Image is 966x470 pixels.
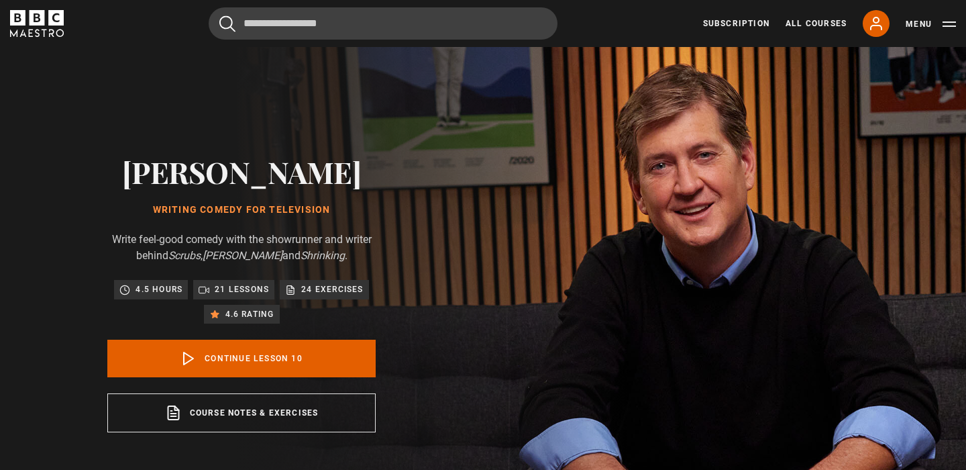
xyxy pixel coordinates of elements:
p: 21 lessons [215,283,269,296]
p: 4.6 rating [225,308,274,321]
h2: [PERSON_NAME] [107,154,376,189]
button: Toggle navigation [906,17,956,31]
p: Write feel-good comedy with the showrunner and writer behind , and . [107,232,376,264]
p: 4.5 hours [136,283,182,296]
a: Continue lesson 10 [107,340,376,377]
i: [PERSON_NAME] [203,249,282,262]
button: Submit the search query [219,15,235,32]
p: 24 exercises [301,283,363,296]
input: Search [209,7,557,40]
a: All Courses [786,17,847,30]
a: Subscription [703,17,769,30]
i: Shrinking [301,249,345,262]
svg: BBC Maestro [10,10,64,37]
i: Scrubs [168,249,201,262]
h1: Writing Comedy for Television [107,205,376,216]
a: Course notes & exercises [107,393,376,432]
